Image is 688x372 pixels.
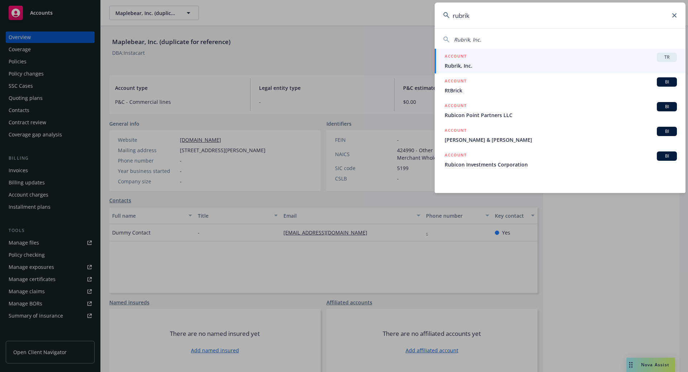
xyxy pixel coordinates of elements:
[435,98,685,123] a: ACCOUNTBIRubicon Point Partners LLC
[660,79,674,85] span: BI
[435,3,685,28] input: Search...
[445,151,467,160] h5: ACCOUNT
[660,103,674,110] span: BI
[660,128,674,135] span: BI
[445,136,677,144] span: [PERSON_NAME] & [PERSON_NAME]
[445,161,677,168] span: Rubicon Investments Corporation
[435,148,685,172] a: ACCOUNTBIRubicon Investments Corporation
[445,62,677,69] span: Rubrik, Inc.
[660,54,674,61] span: TR
[445,87,677,94] span: RtBrick
[435,123,685,148] a: ACCOUNTBI[PERSON_NAME] & [PERSON_NAME]
[660,153,674,159] span: BI
[454,36,481,43] span: Rubrik, Inc.
[435,49,685,73] a: ACCOUNTTRRubrik, Inc.
[445,111,677,119] span: Rubicon Point Partners LLC
[435,73,685,98] a: ACCOUNTBIRtBrick
[445,77,467,86] h5: ACCOUNT
[445,127,467,135] h5: ACCOUNT
[445,53,467,61] h5: ACCOUNT
[445,102,467,111] h5: ACCOUNT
